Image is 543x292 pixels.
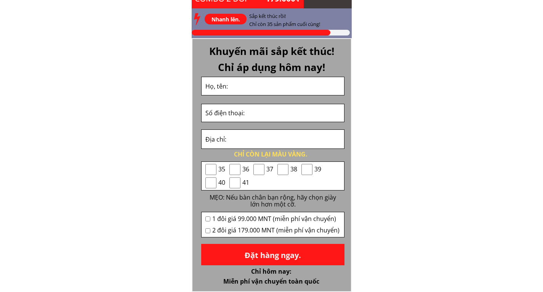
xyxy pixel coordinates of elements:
font: Chỉ còn lại màu vàng. [234,150,308,158]
font: 37 [266,165,273,173]
font: 38 [290,165,297,173]
font: MẸO: Nếu bàn chân bạn rộng, hãy chọn giày lớn hơn một cỡ. [210,193,336,208]
input: Số điện thoại: [203,104,342,122]
font: 1 đôi giá 99.000 MNT (miễn phí vận chuyển) [212,215,336,223]
font: Chỉ còn 35 sản phẩm cuối cùng! [249,21,320,27]
font: Chỉ hôm nay: [251,267,292,276]
font: Đặt hàng ngay. [243,250,303,260]
font: Miễn phí vận chuyển toàn quốc [223,277,319,286]
font: 35 [218,165,225,173]
font: 2 đôi giá 179.000 MNT (miễn phí vận chuyển) [212,226,340,234]
font: 40 [218,178,225,187]
font: Chỉ áp dụng hôm nay! [218,60,325,74]
input: Địa chỉ: [203,130,342,148]
font: 41 [242,178,249,187]
font: Sắp kết thúc rồi! [249,13,286,19]
input: Họ, tên: [203,77,342,95]
font: 36 [242,165,249,173]
font: Nhanh lên. [211,16,241,23]
font: 39 [314,165,321,173]
font: Khuyến mãi sắp kết thúc! [209,44,334,58]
